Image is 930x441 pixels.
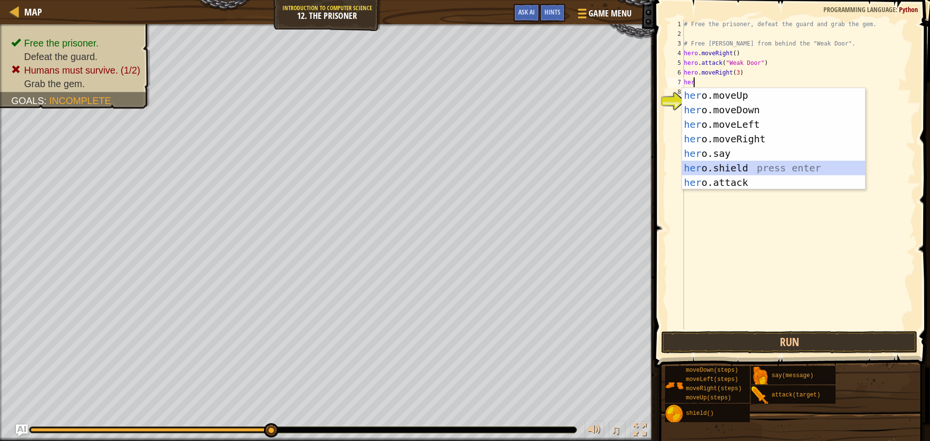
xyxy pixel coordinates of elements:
[686,395,731,401] span: moveUp(steps)
[570,4,637,27] button: Game Menu
[668,58,684,68] div: 5
[11,77,140,91] li: Grab the gem.
[668,19,684,29] div: 1
[609,421,625,441] button: ♫
[630,421,650,441] button: Toggle fullscreen
[899,5,918,14] span: Python
[11,50,140,63] li: Defeat the guard.
[896,5,899,14] span: :
[44,95,49,106] span: :
[668,87,684,97] div: 8
[668,29,684,39] div: 2
[751,386,769,405] img: portrait.png
[11,36,140,50] li: Free the prisoner.
[665,405,683,423] img: portrait.png
[823,5,896,14] span: Programming language
[49,95,111,106] span: Incomplete
[668,77,684,87] div: 7
[19,5,42,18] a: Map
[24,51,97,62] span: Defeat the guard.
[772,392,821,398] span: attack(target)
[24,38,99,48] span: Free the prisoner.
[686,410,714,417] span: shield()
[686,367,738,374] span: moveDown(steps)
[16,425,28,436] button: Ask AI
[544,7,560,16] span: Hints
[668,68,684,77] div: 6
[668,48,684,58] div: 4
[518,7,535,16] span: Ask AI
[585,421,604,441] button: Adjust volume
[686,385,742,392] span: moveRight(steps)
[611,423,620,437] span: ♫
[11,63,140,77] li: Humans must survive.
[11,95,44,106] span: Goals
[589,7,632,20] span: Game Menu
[751,367,769,385] img: portrait.png
[24,65,140,76] span: Humans must survive. (1/2)
[661,331,917,353] button: Run
[668,97,684,106] div: 9
[665,376,683,395] img: portrait.png
[772,372,813,379] span: say(message)
[513,4,540,22] button: Ask AI
[24,78,85,89] span: Grab the gem.
[668,39,684,48] div: 3
[686,376,738,383] span: moveLeft(steps)
[24,5,42,18] span: Map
